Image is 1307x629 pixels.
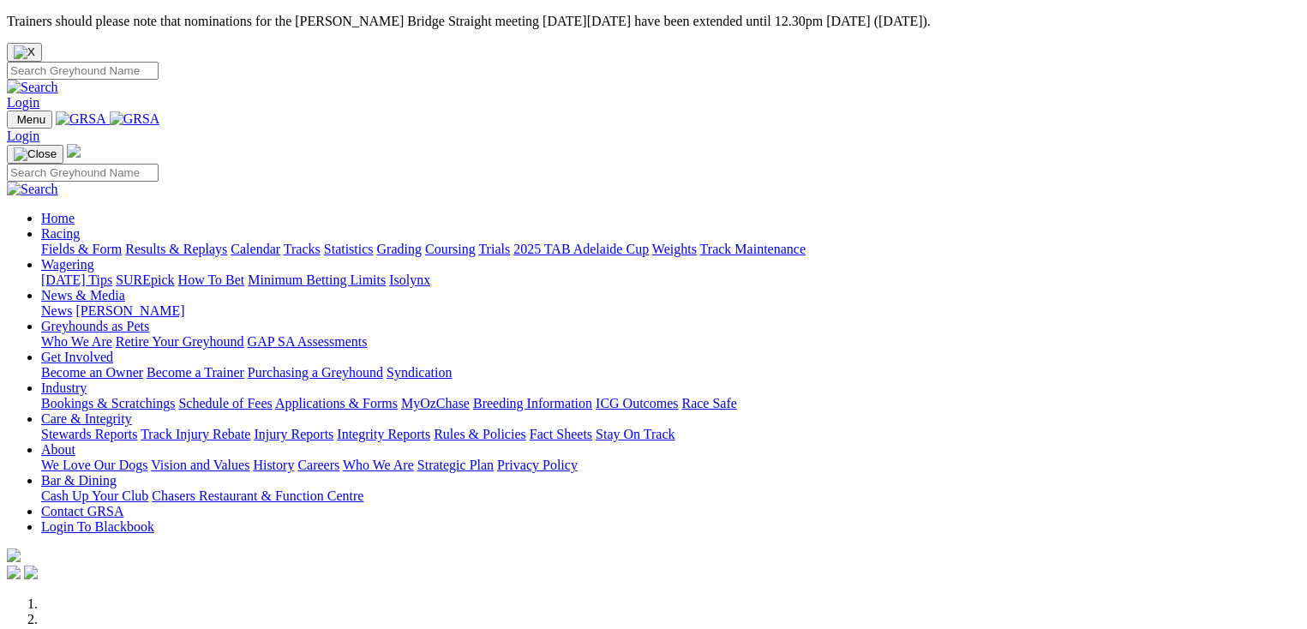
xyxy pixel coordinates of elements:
div: Racing [41,242,1300,257]
a: Racing [41,226,80,241]
div: About [41,458,1300,473]
a: Schedule of Fees [178,396,272,410]
button: Close [7,43,42,62]
a: [PERSON_NAME] [75,303,184,318]
img: GRSA [56,111,106,127]
a: Stay On Track [596,427,674,441]
button: Toggle navigation [7,145,63,164]
a: Applications & Forms [275,396,398,410]
img: logo-grsa-white.png [67,144,81,158]
a: Results & Replays [125,242,227,256]
a: News & Media [41,288,125,303]
div: Wagering [41,273,1300,288]
div: News & Media [41,303,1300,319]
button: Toggle navigation [7,111,52,129]
a: Trials [478,242,510,256]
a: Privacy Policy [497,458,578,472]
a: Fact Sheets [530,427,592,441]
a: Coursing [425,242,476,256]
a: Rules & Policies [434,427,526,441]
a: Greyhounds as Pets [41,319,149,333]
a: Isolynx [389,273,430,287]
a: Tracks [284,242,321,256]
a: About [41,442,75,457]
a: Retire Your Greyhound [116,334,244,349]
a: Careers [297,458,339,472]
a: Wagering [41,257,94,272]
img: logo-grsa-white.png [7,548,21,562]
a: GAP SA Assessments [248,334,368,349]
a: Integrity Reports [337,427,430,441]
img: Search [7,80,58,95]
a: 2025 TAB Adelaide Cup [513,242,649,256]
img: X [14,45,35,59]
img: Search [7,182,58,197]
a: ICG Outcomes [596,396,678,410]
a: Bookings & Scratchings [41,396,175,410]
img: facebook.svg [7,566,21,579]
a: Care & Integrity [41,411,132,426]
img: Close [14,147,57,161]
a: MyOzChase [401,396,470,410]
a: Track Injury Rebate [141,427,250,441]
a: Strategic Plan [417,458,494,472]
input: Search [7,62,159,80]
a: Become a Trainer [147,365,244,380]
div: Get Involved [41,365,1300,380]
div: Greyhounds as Pets [41,334,1300,350]
a: Weights [652,242,697,256]
a: How To Bet [178,273,245,287]
a: History [253,458,294,472]
a: Become an Owner [41,365,143,380]
a: Statistics [324,242,374,256]
a: Industry [41,380,87,395]
input: Search [7,164,159,182]
a: Get Involved [41,350,113,364]
a: SUREpick [116,273,174,287]
span: Menu [17,113,45,126]
a: Who We Are [343,458,414,472]
a: Calendar [231,242,280,256]
a: Home [41,211,75,225]
p: Trainers should please note that nominations for the [PERSON_NAME] Bridge Straight meeting [DATE]... [7,14,1300,29]
a: [DATE] Tips [41,273,112,287]
a: Fields & Form [41,242,122,256]
a: Stewards Reports [41,427,137,441]
a: Track Maintenance [700,242,806,256]
div: Bar & Dining [41,488,1300,504]
a: Grading [377,242,422,256]
div: Industry [41,396,1300,411]
a: Login To Blackbook [41,519,154,534]
a: We Love Our Dogs [41,458,147,472]
a: News [41,303,72,318]
a: Race Safe [681,396,736,410]
a: Chasers Restaurant & Function Centre [152,488,363,503]
a: Syndication [387,365,452,380]
div: Care & Integrity [41,427,1300,442]
img: twitter.svg [24,566,38,579]
a: Who We Are [41,334,112,349]
a: Bar & Dining [41,473,117,488]
a: Login [7,129,39,143]
img: GRSA [110,111,160,127]
a: Vision and Values [151,458,249,472]
a: Breeding Information [473,396,592,410]
a: Minimum Betting Limits [248,273,386,287]
a: Cash Up Your Club [41,488,148,503]
a: Purchasing a Greyhound [248,365,383,380]
a: Login [7,95,39,110]
a: Injury Reports [254,427,333,441]
a: Contact GRSA [41,504,123,518]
